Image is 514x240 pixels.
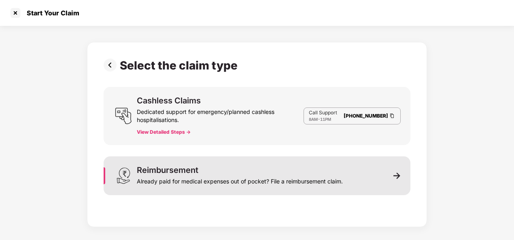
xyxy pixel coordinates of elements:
[389,112,395,119] img: Clipboard Icon
[120,59,241,72] div: Select the claim type
[393,172,401,179] img: svg+xml;base64,PHN2ZyB3aWR0aD0iMTEiIGhlaWdodD0iMTEiIHZpZXdCb3g9IjAgMCAxMSAxMSIgZmlsbD0ibm9uZSIgeG...
[137,105,304,124] div: Dedicated support for emergency/planned cashless hospitalisations.
[344,113,388,119] a: [PHONE_NUMBER]
[115,167,132,184] img: svg+xml;base64,PHN2ZyB3aWR0aD0iMjQiIGhlaWdodD0iMzEiIHZpZXdCb3g9IjAgMCAyNCAzMSIgZmlsbD0ibm9uZSIgeG...
[309,116,337,122] div: -
[309,109,337,116] p: Call Support
[137,129,191,135] button: View Detailed Steps ->
[137,166,198,174] div: Reimbursement
[309,117,318,122] span: 8AM
[137,97,201,105] div: Cashless Claims
[104,59,120,72] img: svg+xml;base64,PHN2ZyBpZD0iUHJldi0zMngzMiIgeG1sbnM9Imh0dHA6Ly93d3cudzMub3JnLzIwMDAvc3ZnIiB3aWR0aD...
[115,107,132,124] img: svg+xml;base64,PHN2ZyB3aWR0aD0iMjQiIGhlaWdodD0iMjUiIHZpZXdCb3g9IjAgMCAyNCAyNSIgZmlsbD0ibm9uZSIgeG...
[22,9,79,17] div: Start Your Claim
[137,174,343,185] div: Already paid for medical expenses out of pocket? File a reimbursement claim.
[320,117,331,122] span: 11PM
